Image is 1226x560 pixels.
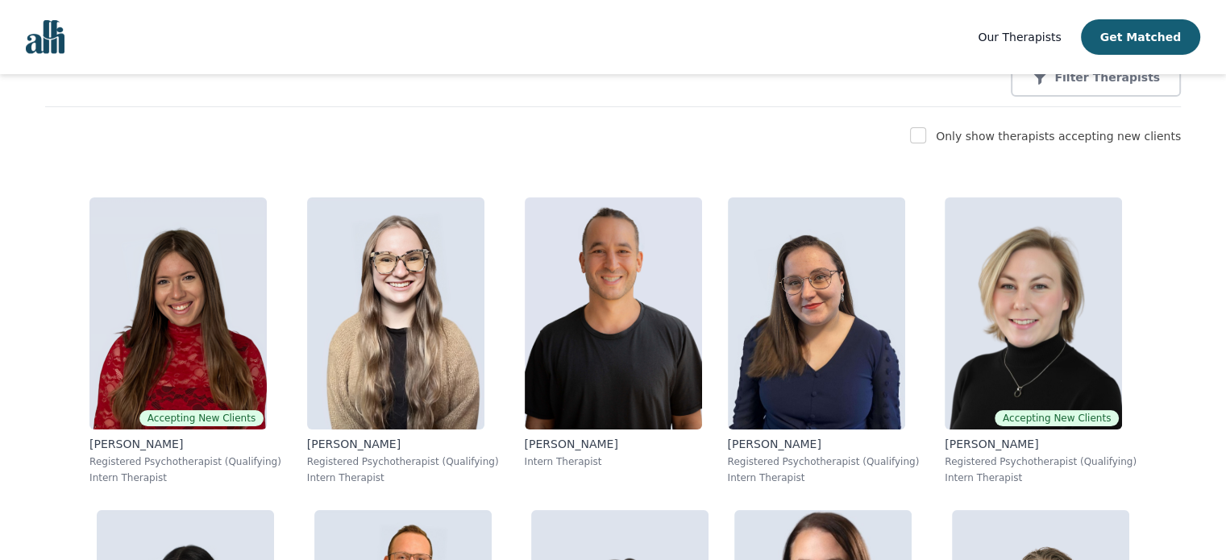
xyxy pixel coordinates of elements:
img: Faith_Woodley [307,197,484,429]
p: Intern Therapist [525,455,702,468]
img: Kavon_Banejad [525,197,702,429]
p: Intern Therapist [728,471,920,484]
p: Intern Therapist [89,471,281,484]
p: Intern Therapist [945,471,1137,484]
p: [PERSON_NAME] [525,436,702,452]
p: [PERSON_NAME] [728,436,920,452]
a: Alisha_LevineAccepting New Clients[PERSON_NAME]Registered Psychotherapist (Qualifying)Intern Ther... [77,185,294,497]
button: Filter Therapists [1011,58,1181,97]
p: [PERSON_NAME] [945,436,1137,452]
p: Registered Psychotherapist (Qualifying) [945,455,1137,468]
p: [PERSON_NAME] [307,436,499,452]
a: Our Therapists [978,27,1061,47]
img: Alisha_Levine [89,197,267,429]
p: Registered Psychotherapist (Qualifying) [728,455,920,468]
a: Faith_Woodley[PERSON_NAME]Registered Psychotherapist (Qualifying)Intern Therapist [294,185,512,497]
p: Filter Therapists [1054,69,1160,85]
span: Our Therapists [978,31,1061,44]
p: Registered Psychotherapist (Qualifying) [307,455,499,468]
a: Kavon_Banejad[PERSON_NAME]Intern Therapist [512,185,715,497]
a: Vanessa_McCulloch[PERSON_NAME]Registered Psychotherapist (Qualifying)Intern Therapist [715,185,933,497]
img: alli logo [26,20,64,54]
img: Jocelyn_Crawford [945,197,1122,429]
button: Get Matched [1081,19,1200,55]
p: Registered Psychotherapist (Qualifying) [89,455,281,468]
img: Vanessa_McCulloch [728,197,905,429]
p: [PERSON_NAME] [89,436,281,452]
span: Accepting New Clients [995,410,1119,426]
p: Intern Therapist [307,471,499,484]
label: Only show therapists accepting new clients [936,130,1181,143]
span: Accepting New Clients [139,410,264,426]
a: Jocelyn_CrawfordAccepting New Clients[PERSON_NAME]Registered Psychotherapist (Qualifying)Intern T... [932,185,1149,497]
